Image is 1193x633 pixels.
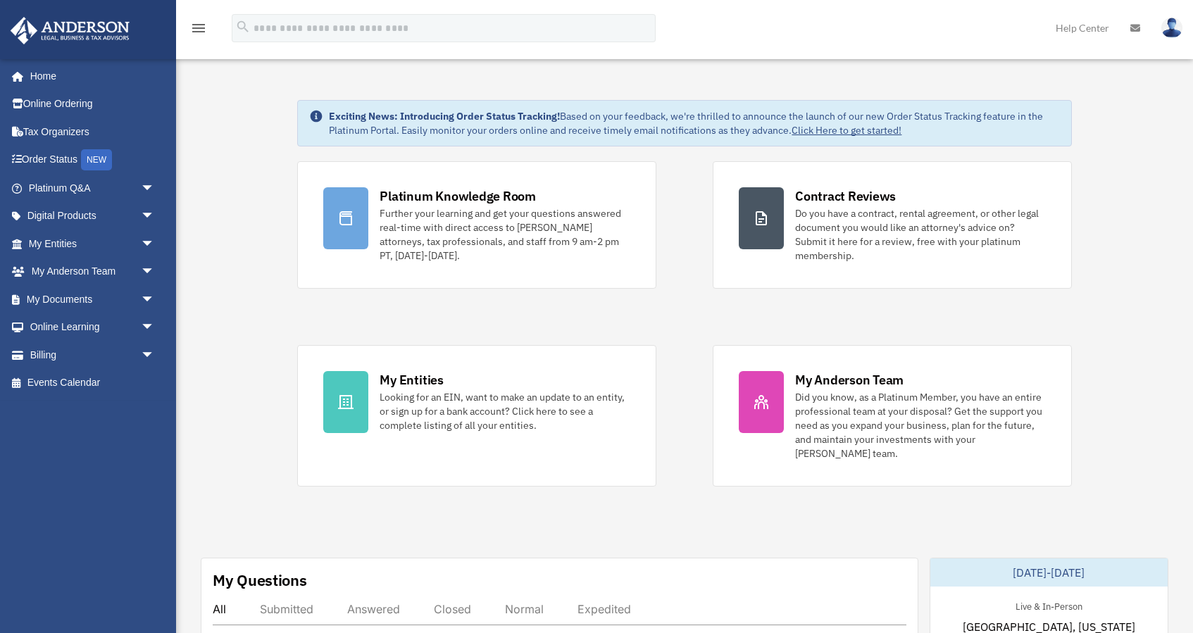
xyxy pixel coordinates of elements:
div: Submitted [260,602,313,616]
span: arrow_drop_down [141,202,169,231]
div: Platinum Knowledge Room [380,187,536,205]
div: Contract Reviews [795,187,896,205]
div: [DATE]-[DATE] [930,558,1168,587]
a: Billingarrow_drop_down [10,341,176,369]
i: menu [190,20,207,37]
span: arrow_drop_down [141,258,169,287]
a: Events Calendar [10,369,176,397]
a: Platinum Q&Aarrow_drop_down [10,174,176,202]
strong: Exciting News: Introducing Order Status Tracking! [329,110,560,123]
i: search [235,19,251,35]
img: User Pic [1161,18,1182,38]
div: Do you have a contract, rental agreement, or other legal document you would like an attorney's ad... [795,206,1046,263]
a: Online Learningarrow_drop_down [10,313,176,341]
a: Click Here to get started! [792,124,901,137]
div: Live & In-Person [1004,598,1094,613]
a: Order StatusNEW [10,146,176,175]
span: arrow_drop_down [141,174,169,203]
div: Answered [347,602,400,616]
a: My Entitiesarrow_drop_down [10,230,176,258]
img: Anderson Advisors Platinum Portal [6,17,134,44]
a: My Entities Looking for an EIN, want to make an update to an entity, or sign up for a bank accoun... [297,345,656,487]
div: NEW [81,149,112,170]
a: My Anderson Teamarrow_drop_down [10,258,176,286]
div: Looking for an EIN, want to make an update to an entity, or sign up for a bank account? Click her... [380,390,630,432]
div: Closed [434,602,471,616]
div: Expedited [577,602,631,616]
div: Further your learning and get your questions answered real-time with direct access to [PERSON_NAM... [380,206,630,263]
span: arrow_drop_down [141,313,169,342]
a: Home [10,62,169,90]
div: Did you know, as a Platinum Member, you have an entire professional team at your disposal? Get th... [795,390,1046,460]
a: My Documentsarrow_drop_down [10,285,176,313]
a: Contract Reviews Do you have a contract, rental agreement, or other legal document you would like... [713,161,1072,289]
a: My Anderson Team Did you know, as a Platinum Member, you have an entire professional team at your... [713,345,1072,487]
span: arrow_drop_down [141,341,169,370]
div: My Anderson Team [795,371,904,389]
span: arrow_drop_down [141,285,169,314]
a: menu [190,25,207,37]
div: Based on your feedback, we're thrilled to announce the launch of our new Order Status Tracking fe... [329,109,1059,137]
div: All [213,602,226,616]
a: Platinum Knowledge Room Further your learning and get your questions answered real-time with dire... [297,161,656,289]
a: Online Ordering [10,90,176,118]
div: Normal [505,602,544,616]
div: My Entities [380,371,443,389]
a: Tax Organizers [10,118,176,146]
div: My Questions [213,570,307,591]
span: arrow_drop_down [141,230,169,258]
a: Digital Productsarrow_drop_down [10,202,176,230]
